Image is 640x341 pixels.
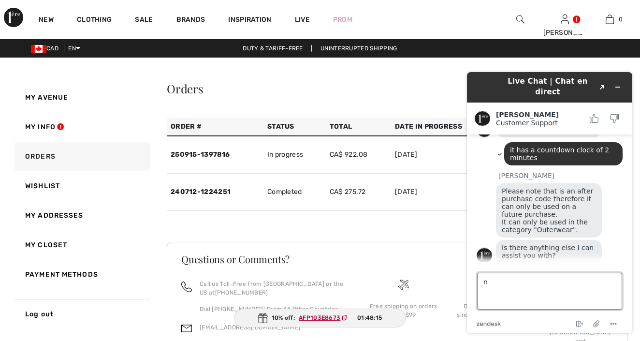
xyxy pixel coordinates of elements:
[171,188,231,196] a: 240712-1224251
[326,174,391,211] td: CA$ 275.72
[263,136,326,174] td: In progress
[391,136,498,174] td: [DATE]
[263,174,326,211] td: Completed
[200,305,348,313] p: Dial [PHONE_NUMBER] From All Other Countries
[181,282,192,292] img: call
[176,15,205,26] a: Brands
[4,8,23,27] img: 1ère Avenue
[167,118,263,136] th: Order #
[200,324,300,331] a: [EMAIL_ADDRESS][DOMAIN_NAME]
[367,302,440,319] div: Free shipping on orders over $99
[171,150,230,159] a: 250915-1397816
[13,299,150,329] a: Log out
[39,15,54,26] a: New
[13,142,150,171] a: Orders
[588,14,632,25] a: 0
[258,313,268,323] img: Gift.svg
[455,302,528,319] div: Delivery is a breeze since we pay the duties!
[561,14,569,25] img: My Info
[561,15,569,24] a: Sign In
[135,15,153,26] a: Sale
[181,323,192,334] img: email
[13,260,150,289] a: Payment Methods
[13,112,150,142] a: My Info
[13,230,150,260] a: My Closet
[619,15,623,24] span: 0
[13,171,150,201] a: Wishlist
[299,314,340,321] ins: AFP103E8673
[543,28,587,38] div: [PERSON_NAME]
[31,45,62,52] span: CAD
[333,15,352,25] a: Prom
[516,14,524,25] img: search the website
[181,254,613,264] h3: Questions or Comments?
[68,45,80,52] span: EN
[234,309,406,327] div: 10% off:
[295,15,310,25] a: Live
[326,136,391,174] td: CA$ 922.08
[228,15,271,26] span: Inspiration
[200,280,348,297] p: Call us Toll-Free from [GEOGRAPHIC_DATA] or the US at
[263,118,326,136] th: Status
[31,45,46,53] img: Canadian Dollar
[13,201,150,230] a: My Addresses
[23,7,43,15] span: Chat
[215,289,268,296] a: [PHONE_NUMBER]
[25,93,68,102] span: My Avenue
[391,118,498,136] th: Date in Progress
[167,83,627,94] div: Orders
[77,15,112,26] a: Clothing
[606,14,614,25] img: My Bag
[326,118,391,136] th: Total
[357,313,382,322] span: 01:48:15
[459,64,640,341] iframe: Find more information here
[398,280,409,290] img: Free shipping on orders over $99
[391,174,498,211] td: [DATE]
